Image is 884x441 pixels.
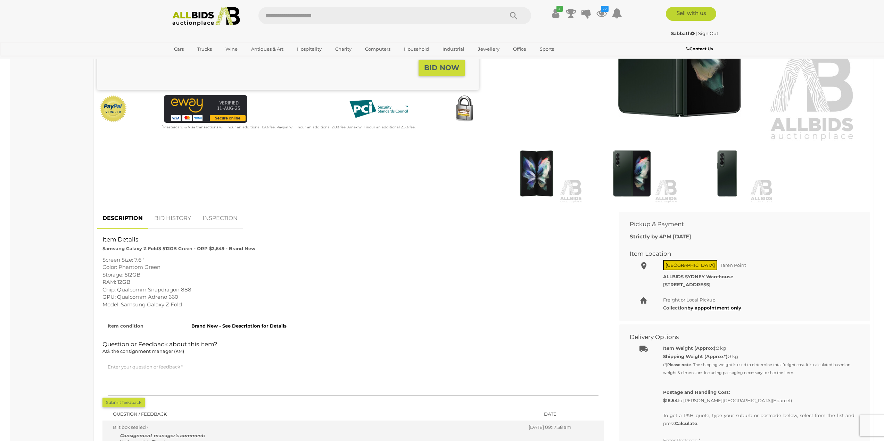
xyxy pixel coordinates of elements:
strong: Samsung Galaxy Z Fold3 512GB Green - ORP $2,649 - Brand New [102,246,255,251]
a: DESCRIPTION [97,208,148,229]
a: Charity [331,43,356,55]
span: Storage: 512GB [102,271,140,278]
a: Computers [361,43,395,55]
a: by apppointment only [687,305,741,311]
img: Samsung Galaxy Z Fold3 512GB Green - ORP $2,649 - Brand New [681,144,773,203]
b: Strictly by 4PM [DATE] [630,233,691,240]
img: eWAY Payment Gateway [164,95,247,123]
a: Cars [170,43,188,55]
a: BID HISTORY [149,208,196,229]
b: Postage and Handling Cost: [663,389,730,395]
span: $18.54 [663,398,678,403]
img: Secured by Rapid SSL [451,95,478,123]
strong: Shipping Weight (Approx*): [663,354,729,359]
b: Calculate [675,421,697,426]
a: 22 [596,7,607,19]
a: Contact Us [686,45,714,53]
h2: Item Details [102,236,604,243]
a: Sabbath [671,31,696,36]
i: 22 [601,6,609,12]
span: Ask the consignment manager (KM) [102,348,184,354]
strong: [STREET_ADDRESS] [663,282,711,287]
a: INSPECTION [197,208,243,229]
span: (Eparcel) [772,398,792,403]
a: Trucks [193,43,216,55]
small: (*) - The shipping weight is used to determine total freight cost. It is calculated based on weig... [663,362,850,375]
a: Sign Out [698,31,718,36]
p: To get a P&H quote, type your suburb or postcode below, select from the list and press . [663,412,854,428]
a: Hospitality [292,43,326,55]
button: Submit feedback [102,398,145,407]
h2: Question or Feedback about this item? [102,341,604,356]
span: Screen Size: 7.6'' [102,256,144,263]
a: Wine [221,43,242,55]
div: Is it box sealed? [113,424,500,431]
th: Question / Feedback [102,407,504,421]
span: | [696,31,697,36]
b: Collection [663,305,741,311]
span: RAM: 12GB [102,279,130,285]
i: Consignment manager's comment: [120,433,205,438]
img: Samsung Galaxy Z Fold3 512GB Green - ORP $2,649 - Brand New [491,144,583,203]
a: Jewellery [473,43,504,55]
small: Mastercard & Visa transactions will incur an additional 1.9% fee. Paypal will incur an additional... [162,125,415,129]
a: Antiques & Art [247,43,288,55]
a: ✔ [551,7,561,19]
span: Color: Phantom Green [102,264,160,270]
button: BID NOW [419,60,465,76]
button: Search [496,7,531,24]
span: Chip: Qualcomm Snapdragon 888 [102,286,191,293]
i: ✔ [556,6,563,12]
h2: Pickup & Payment [630,221,849,228]
b: Contact Us [686,46,713,51]
div: 2 kg [663,344,854,352]
img: Official PayPal Seal [99,95,127,123]
strong: BID NOW [424,63,459,72]
a: Household [399,43,433,55]
img: Allbids.com.au [168,7,244,26]
h2: Item Location [630,251,849,257]
span: Taren Point [718,261,748,270]
a: Industrial [438,43,469,55]
strong: Item condition [108,323,143,329]
a: Sports [535,43,559,55]
a: [GEOGRAPHIC_DATA] [170,55,228,66]
strong: ALLBIDS SYDNEY Warehouse [663,274,733,279]
strong: Sabbath [671,31,695,36]
b: Item Weight (Approx): [663,345,717,351]
div: 3 kg [663,353,854,377]
span: [GEOGRAPHIC_DATA] [663,260,717,270]
span: GPU: Qualcomm Adreno 660 [102,294,178,300]
a: Sell with us [666,7,716,21]
a: Office [509,43,531,55]
strong: Brand New - See Description for Details [191,323,287,329]
img: PCI DSS compliant [344,95,413,123]
span: to [PERSON_NAME][GEOGRAPHIC_DATA] [663,398,792,403]
span: Model: Samsung Galaxy Z Fold [102,301,182,308]
img: Samsung Galaxy Z Fold3 512GB Green - ORP $2,649 - Brand New [586,144,678,203]
h2: Delivery Options [630,334,849,340]
th: Date [504,407,604,421]
strong: Please note [667,362,691,367]
span: Freight or Local Pickup [663,297,716,303]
